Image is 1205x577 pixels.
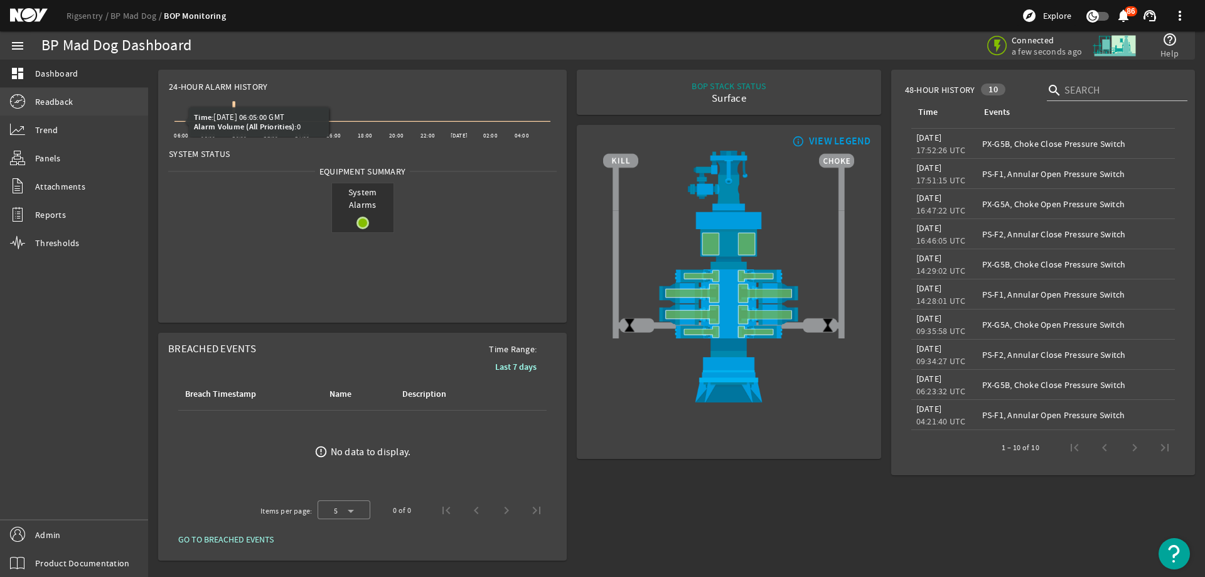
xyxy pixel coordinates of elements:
[332,183,394,213] span: System Alarms
[820,318,835,333] img: ValveClose.png
[603,283,854,304] img: ShearRamOpen.png
[692,80,766,92] div: BOP STACK STATUS
[1017,6,1076,26] button: Explore
[916,373,942,384] legacy-datetime-component: [DATE]
[169,80,267,93] span: 24-Hour Alarm History
[1064,83,1177,98] input: Search
[164,10,226,22] a: BOP Monitoring
[331,446,411,458] div: No data to display.
[790,136,805,146] mat-icon: info_outline
[35,208,66,221] span: Reports
[169,148,230,160] span: System Status
[982,105,1165,119] div: Events
[916,386,966,397] legacy-datetime-component: 06:23:32 UTC
[264,132,278,139] text: 12:00
[110,10,164,21] a: BP Mad Dog
[809,135,871,148] div: VIEW LEGEND
[916,265,966,276] legacy-datetime-component: 14:29:02 UTC
[916,283,942,294] legacy-datetime-component: [DATE]
[982,379,1170,391] div: PX-G5B, Choke Close Pressure Switch
[916,105,967,119] div: Time
[916,355,966,367] legacy-datetime-component: 09:34:27 UTC
[168,528,284,551] button: GO TO BREACHED EVENTS
[1159,538,1190,569] button: Open Resource Center
[692,92,766,105] div: Surface
[1047,83,1062,98] i: search
[178,533,274,546] span: GO TO BREACHED EVENTS
[603,210,854,269] img: UpperAnnularOpen.png
[183,387,313,401] div: Breach Timestamp
[485,355,547,378] button: Last 7 days
[916,252,942,264] legacy-datetime-component: [DATE]
[982,409,1170,421] div: PS-F1, Annular Open Pressure Switch
[905,84,975,96] span: 48-Hour History
[329,387,351,401] div: Name
[916,205,966,216] legacy-datetime-component: 16:47:22 UTC
[603,325,854,338] img: PipeRamOpen.png
[451,132,468,139] text: [DATE]
[35,95,73,108] span: Readback
[495,361,537,373] b: Last 7 days
[35,152,61,164] span: Panels
[10,38,25,53] mat-icon: menu
[420,132,435,139] text: 22:00
[984,105,1010,119] div: Events
[35,557,129,569] span: Product Documentation
[981,84,1005,95] div: 10
[35,67,78,80] span: Dashboard
[400,387,490,401] div: Description
[358,132,372,139] text: 18:00
[916,144,966,156] legacy-datetime-component: 17:52:26 UTC
[67,10,110,21] a: Rigsentry
[168,342,256,355] span: Breached Events
[916,416,966,427] legacy-datetime-component: 04:21:40 UTC
[479,343,547,355] span: Time Range:
[918,105,938,119] div: Time
[622,318,637,333] img: ValveClose.png
[1142,8,1157,23] mat-icon: support_agent
[603,338,854,402] img: WellheadConnector.png
[1002,441,1039,454] div: 1 – 10 of 10
[1012,46,1082,57] span: a few seconds ago
[916,343,942,354] legacy-datetime-component: [DATE]
[982,348,1170,361] div: PS-F2, Annular Close Pressure Switch
[982,258,1170,271] div: PX-G5B, Choke Close Pressure Switch
[603,304,854,325] img: ShearRamOpen.png
[1012,35,1082,46] span: Connected
[916,222,942,234] legacy-datetime-component: [DATE]
[35,180,85,193] span: Attachments
[314,445,328,458] mat-icon: error_outline
[483,132,498,139] text: 02:00
[982,228,1170,240] div: PS-F2, Annular Close Pressure Switch
[916,132,942,143] legacy-datetime-component: [DATE]
[315,165,410,178] span: Equipment Summary
[1043,9,1071,22] span: Explore
[35,237,80,249] span: Thresholds
[982,138,1170,150] div: PX-G5B, Choke Close Pressure Switch
[260,505,313,517] div: Items per page:
[41,40,191,52] div: BP Mad Dog Dashboard
[834,237,849,256] img: TransparentStackSlice.png
[916,175,966,186] legacy-datetime-component: 17:51:15 UTC
[1117,9,1130,23] button: 86
[232,132,247,139] text: 10:00
[916,295,966,306] legacy-datetime-component: 14:28:01 UTC
[1116,8,1131,23] mat-icon: notifications
[174,132,188,139] text: 06:00
[916,313,942,324] legacy-datetime-component: [DATE]
[1160,47,1179,60] span: Help
[982,198,1170,210] div: PX-G5A, Choke Open Pressure Switch
[295,132,309,139] text: 14:00
[1162,32,1177,47] mat-icon: help_outline
[402,387,446,401] div: Description
[1022,8,1037,23] mat-icon: explore
[326,132,341,139] text: 16:00
[916,192,942,203] legacy-datetime-component: [DATE]
[1091,22,1138,69] img: Skid.svg
[608,237,623,256] img: TransparentStackSlice.png
[185,387,256,401] div: Breach Timestamp
[982,288,1170,301] div: PS-F1, Annular Open Pressure Switch
[328,387,385,401] div: Name
[201,132,215,139] text: 08:00
[916,162,942,173] legacy-datetime-component: [DATE]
